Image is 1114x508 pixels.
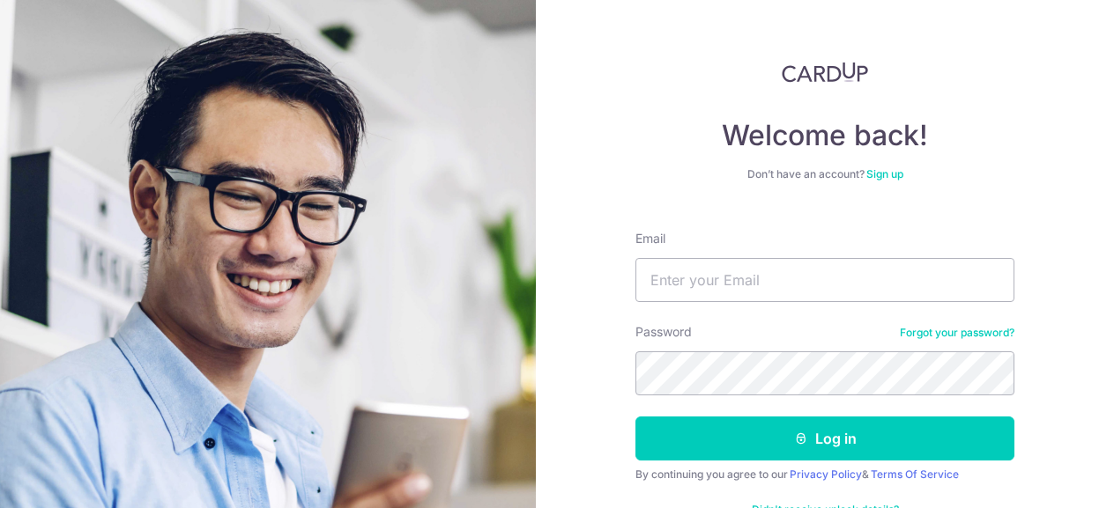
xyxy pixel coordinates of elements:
div: Don’t have an account? [635,167,1014,181]
a: Forgot your password? [900,326,1014,340]
input: Enter your Email [635,258,1014,302]
a: Terms Of Service [871,468,959,481]
h4: Welcome back! [635,118,1014,153]
div: By continuing you agree to our & [635,468,1014,482]
label: Email [635,230,665,247]
button: Log in [635,416,1014,460]
img: CardUp Logo [782,62,868,83]
a: Sign up [866,167,903,180]
label: Password [635,323,692,341]
a: Privacy Policy [790,468,862,481]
